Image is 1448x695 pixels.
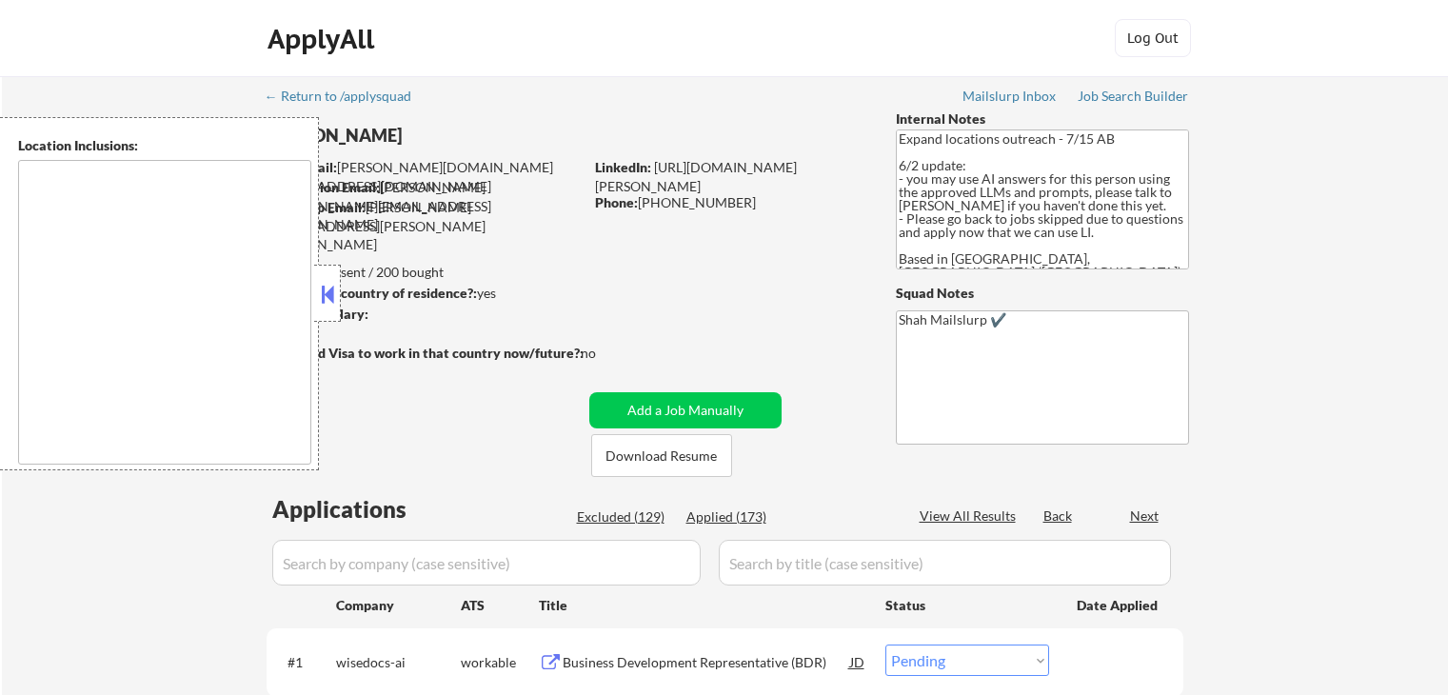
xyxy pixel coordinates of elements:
[962,89,1058,103] div: Mailslurp Inbox
[848,645,867,679] div: JD
[920,506,1022,526] div: View All Results
[265,89,429,103] div: ← Return to /applysquad
[595,159,797,194] a: [URL][DOMAIN_NAME][PERSON_NAME]
[272,498,461,521] div: Applications
[266,263,583,282] div: 173 sent / 200 bought
[581,344,635,363] div: no
[686,507,782,526] div: Applied (173)
[336,596,461,615] div: Company
[1043,506,1074,526] div: Back
[563,653,850,672] div: Business Development Representative (BDR)
[272,540,701,586] input: Search by company (case sensitive)
[268,178,583,234] div: [PERSON_NAME][DOMAIN_NAME][EMAIL_ADDRESS][DOMAIN_NAME]
[539,596,867,615] div: Title
[577,507,672,526] div: Excluded (129)
[267,198,583,254] div: [PERSON_NAME][EMAIL_ADDRESS][PERSON_NAME][DOMAIN_NAME]
[962,89,1058,108] a: Mailslurp Inbox
[18,136,311,155] div: Location Inclusions:
[896,109,1189,129] div: Internal Notes
[288,653,321,672] div: #1
[589,392,782,428] button: Add a Job Manually
[719,540,1171,586] input: Search by title (case sensitive)
[1077,596,1160,615] div: Date Applied
[268,158,583,195] div: [PERSON_NAME][DOMAIN_NAME][EMAIL_ADDRESS][DOMAIN_NAME]
[595,194,638,210] strong: Phone:
[595,193,864,212] div: [PHONE_NUMBER]
[591,434,732,477] button: Download Resume
[595,159,651,175] strong: LinkedIn:
[1115,19,1191,57] button: Log Out
[336,653,461,672] div: wisedocs-ai
[267,345,584,361] strong: Will need Visa to work in that country now/future?:
[461,653,539,672] div: workable
[266,284,577,303] div: yes
[461,596,539,615] div: ATS
[265,89,429,108] a: ← Return to /applysquad
[885,587,1049,622] div: Status
[266,285,477,301] strong: Can work in country of residence?:
[1130,506,1160,526] div: Next
[267,124,658,148] div: [PERSON_NAME]
[1078,89,1189,103] div: Job Search Builder
[268,23,380,55] div: ApplyAll
[896,284,1189,303] div: Squad Notes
